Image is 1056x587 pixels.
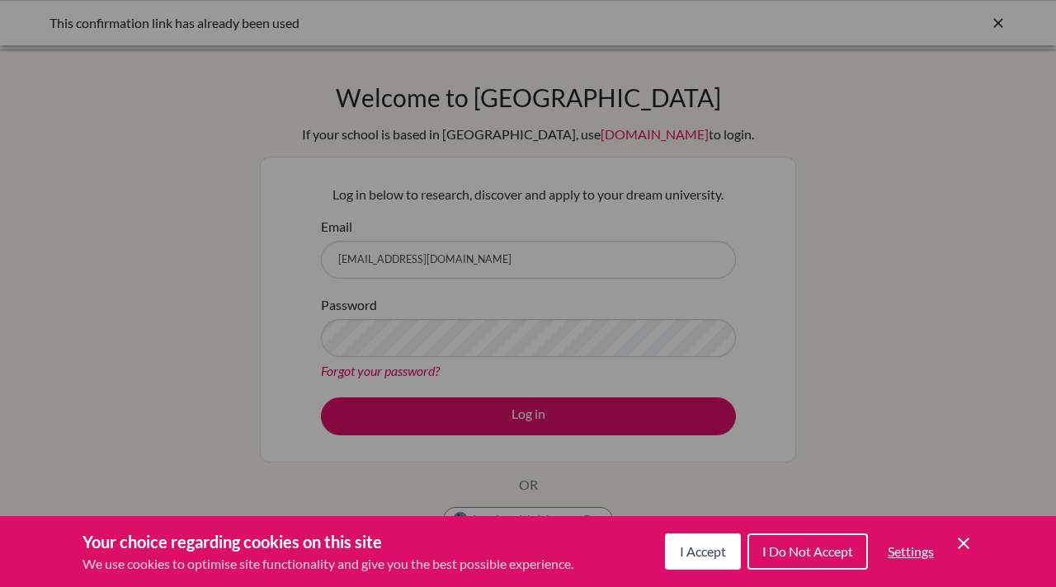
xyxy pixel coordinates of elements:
[954,533,973,553] button: Save and close
[82,554,573,574] p: We use cookies to optimise site functionality and give you the best possible experience.
[82,529,573,554] h3: Your choice regarding cookies on this site
[680,543,726,559] span: I Accept
[888,543,934,559] span: Settings
[762,543,853,559] span: I Do Not Accept
[747,533,868,570] button: I Do Not Accept
[665,533,741,570] button: I Accept
[874,535,947,568] button: Settings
